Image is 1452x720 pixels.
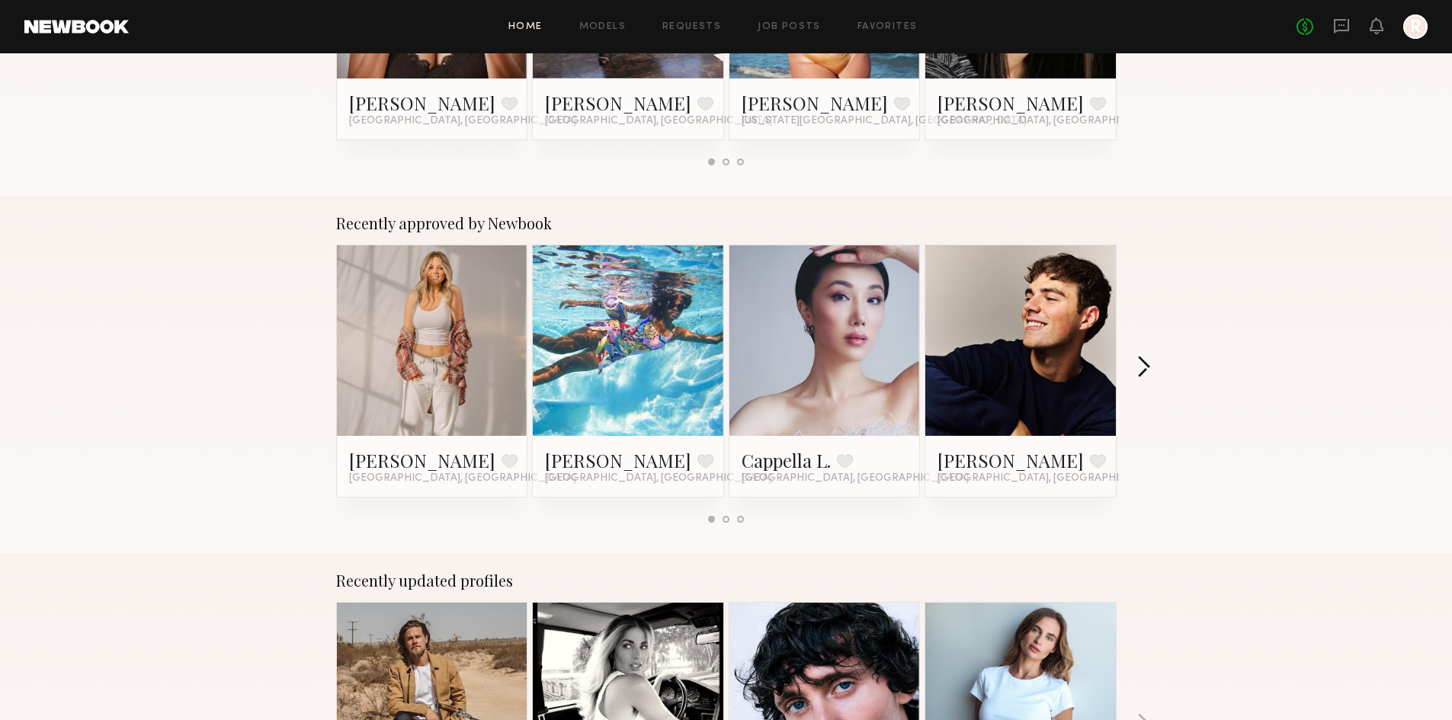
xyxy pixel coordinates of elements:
[545,91,691,115] a: [PERSON_NAME]
[349,91,495,115] a: [PERSON_NAME]
[579,22,626,32] a: Models
[1403,14,1428,39] a: R
[545,115,772,127] span: [GEOGRAPHIC_DATA], [GEOGRAPHIC_DATA]
[349,115,576,127] span: [GEOGRAPHIC_DATA], [GEOGRAPHIC_DATA]
[938,115,1165,127] span: [GEOGRAPHIC_DATA], [GEOGRAPHIC_DATA]
[336,571,1117,590] div: Recently updated profiles
[349,472,576,485] span: [GEOGRAPHIC_DATA], [GEOGRAPHIC_DATA]
[857,22,918,32] a: Favorites
[545,472,772,485] span: [GEOGRAPHIC_DATA], [GEOGRAPHIC_DATA]
[742,472,969,485] span: [GEOGRAPHIC_DATA], [GEOGRAPHIC_DATA]
[349,448,495,472] a: [PERSON_NAME]
[938,448,1084,472] a: [PERSON_NAME]
[545,448,691,472] a: [PERSON_NAME]
[758,22,821,32] a: Job Posts
[336,214,1117,232] div: Recently approved by Newbook
[662,22,721,32] a: Requests
[742,448,831,472] a: Cappella L.
[742,115,1027,127] span: [US_STATE][GEOGRAPHIC_DATA], [GEOGRAPHIC_DATA]
[742,91,888,115] a: [PERSON_NAME]
[938,472,1165,485] span: [GEOGRAPHIC_DATA], [GEOGRAPHIC_DATA]
[938,91,1084,115] a: [PERSON_NAME]
[508,22,543,32] a: Home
